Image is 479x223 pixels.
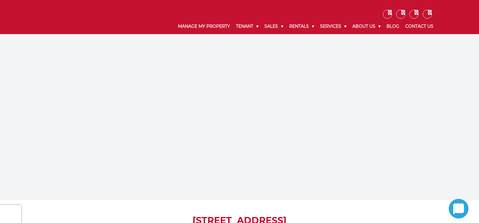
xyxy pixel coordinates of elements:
a: About Us [349,19,384,34]
img: Arrow slider [113,100,134,121]
a: Services [317,19,349,34]
a: Manage My Property [175,19,233,34]
img: Noonan Real Estate Agency [43,9,101,25]
a: Tenant [233,19,261,34]
a: Rentals [286,19,317,34]
a: Contact Us [402,19,436,34]
a: Blog [384,19,402,34]
img: Arrow slider [345,100,366,121]
a: Sales [261,19,286,34]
